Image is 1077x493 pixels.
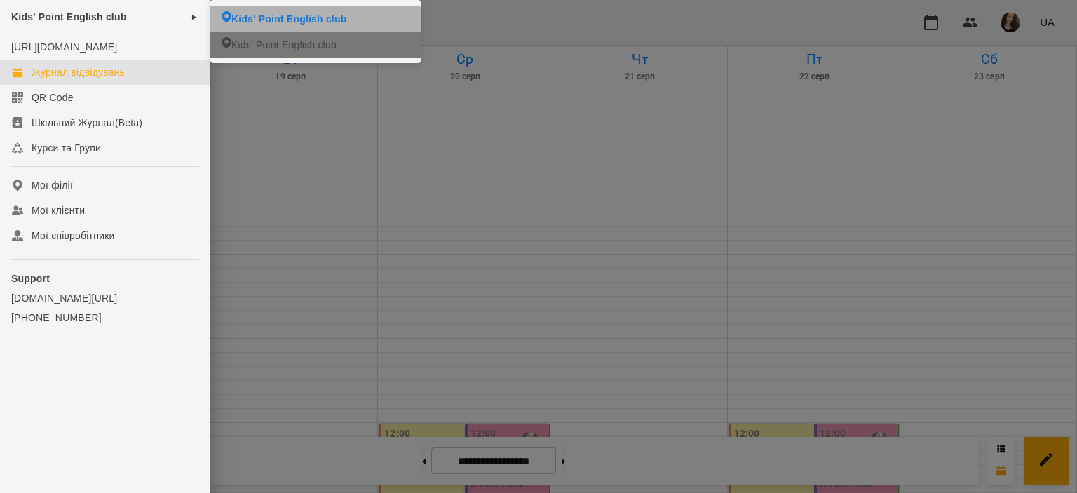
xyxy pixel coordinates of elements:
[32,116,142,130] div: Шкільний Журнал(Beta)
[191,11,198,22] span: ►
[32,203,85,217] div: Мої клієнти
[32,90,74,104] div: QR Code
[11,291,198,305] a: [DOMAIN_NAME][URL]
[231,38,337,52] span: Kids' Point English club
[11,41,117,53] a: [URL][DOMAIN_NAME]
[11,271,198,285] p: Support
[11,11,126,22] span: Kids' Point English club
[32,178,73,192] div: Мої філії
[11,311,198,325] a: [PHONE_NUMBER]
[32,65,125,79] div: Журнал відвідувань
[231,12,346,26] span: Kids' Point English club
[32,229,115,243] div: Мої співробітники
[32,141,101,155] div: Курси та Групи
